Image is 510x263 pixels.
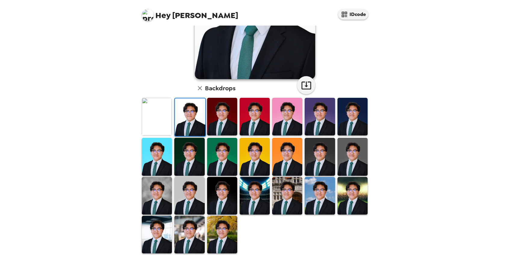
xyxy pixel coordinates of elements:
[155,10,170,21] span: Hey
[142,98,172,135] img: Original
[205,83,235,93] h6: Backdrops
[338,9,368,20] button: IDcode
[142,9,154,21] img: profile pic
[142,6,238,20] span: [PERSON_NAME]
